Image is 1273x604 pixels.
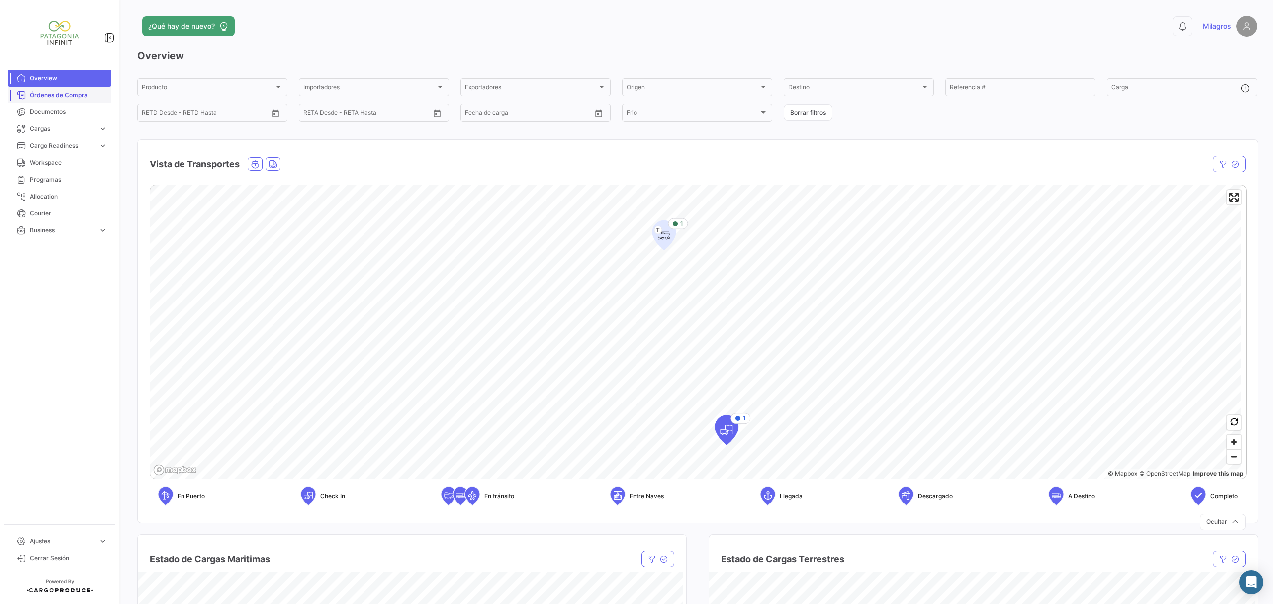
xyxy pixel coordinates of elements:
span: Programas [30,175,107,184]
button: Ocean [248,158,262,170]
span: Cerrar Sesión [30,554,107,563]
span: Importadores [303,85,436,92]
span: Cargo Readiness [30,141,94,150]
button: Open calendar [268,106,283,121]
input: Hasta [328,111,389,118]
button: Borrar filtros [784,104,832,121]
span: Overview [30,74,107,83]
span: T [654,225,662,234]
div: Map marker [715,415,738,445]
span: En Puerto [178,492,205,501]
span: 1 [743,414,746,423]
span: Business [30,226,94,235]
h4: Estado de Cargas Terrestres [721,552,844,566]
span: 1 [680,219,683,228]
span: expand_more [98,226,107,235]
a: Allocation [8,188,111,205]
div: Abrir Intercom Messenger [1239,570,1263,594]
button: Ocultar [1200,514,1246,530]
a: Mapbox [1108,470,1137,477]
input: Desde [303,111,321,118]
button: Zoom out [1227,449,1241,464]
canvas: Map [150,185,1241,480]
a: Courier [8,205,111,222]
button: Enter fullscreen [1227,190,1241,204]
button: ¿Qué hay de nuevo? [142,16,235,36]
span: Cargas [30,124,94,133]
h4: Estado de Cargas Maritimas [150,552,270,566]
span: A Destino [1068,492,1095,501]
a: Mapbox logo [153,464,197,476]
button: Zoom in [1227,435,1241,449]
span: expand_more [98,141,107,150]
input: Desde [465,111,483,118]
span: Llegada [780,492,803,501]
span: Origen [627,85,759,92]
span: Completo [1210,492,1238,501]
span: Allocation [30,192,107,201]
h4: Vista de Transportes [150,157,240,171]
button: Land [266,158,280,170]
img: placeholder-user.png [1236,16,1257,37]
span: expand_more [98,124,107,133]
a: Documentos [8,103,111,120]
span: Ajustes [30,537,94,546]
span: Courier [30,209,107,218]
span: Descargado [918,492,953,501]
span: En tránsito [484,492,514,501]
span: Frio [627,111,759,118]
span: Documentos [30,107,107,116]
span: ¿Qué hay de nuevo? [148,21,215,31]
h3: Overview [137,49,1257,63]
button: Open calendar [430,106,445,121]
span: Órdenes de Compra [30,91,107,100]
input: Hasta [490,111,551,118]
span: Exportadores [465,85,597,92]
a: Programas [8,171,111,188]
span: Check In [320,492,345,501]
span: Destino [788,85,920,92]
a: Órdenes de Compra [8,87,111,103]
input: Hasta [167,111,228,118]
a: Map feedback [1193,470,1244,477]
span: expand_more [98,537,107,546]
span: Producto [142,85,274,92]
input: Desde [142,111,160,118]
a: OpenStreetMap [1139,470,1190,477]
a: Overview [8,70,111,87]
div: Map marker [652,220,676,250]
button: Open calendar [591,106,606,121]
span: Workspace [30,158,107,167]
img: Patagonia+Inifinit+-+Nuevo.png [35,12,85,54]
span: Milagros [1203,21,1231,31]
a: Workspace [8,154,111,171]
span: Entre Naves [630,492,664,501]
